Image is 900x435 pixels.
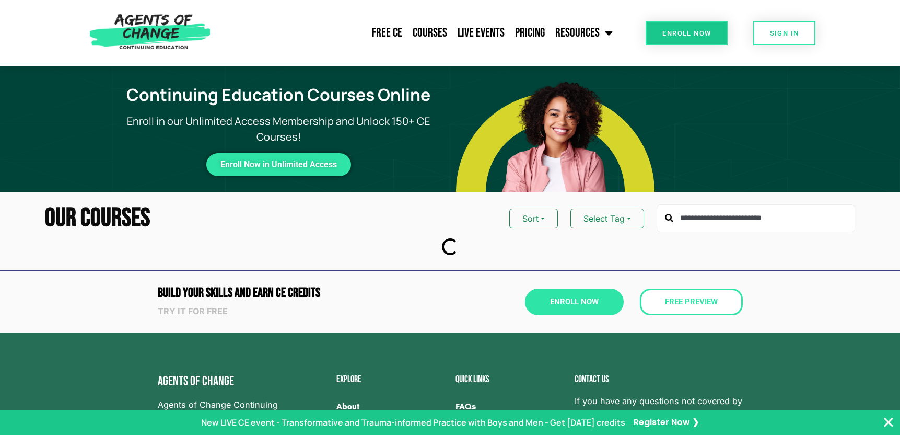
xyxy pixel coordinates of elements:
[570,209,644,228] button: Select Tag
[753,21,816,45] a: SIGN IN
[455,375,564,384] h2: Quick Links
[882,416,895,429] button: Close Banner
[550,298,599,306] span: Enroll Now
[575,395,743,433] span: If you have any questions not covered by our FAQs, please get in touch using the email below
[634,417,699,429] a: Register Now ❯
[510,20,550,46] a: Pricing
[367,20,407,46] a: Free CE
[336,375,445,384] h2: Explore
[216,20,618,46] nav: Menu
[45,205,150,231] h2: Our Courses
[770,30,799,37] span: SIGN IN
[107,113,450,145] p: Enroll in our Unlimited Access Membership and Unlock 150+ CE Courses!
[158,375,284,388] h4: Agents of Change
[640,289,743,315] a: Free Preview
[575,375,743,384] h2: Contact us
[662,30,711,37] span: Enroll Now
[452,20,510,46] a: Live Events
[158,306,228,316] strong: Try it for free
[509,209,558,228] button: Sort
[201,416,625,429] p: New LIVE CE event - Transformative and Trauma-informed Practice with Boys and Men - Get [DATE] cr...
[113,85,443,105] h1: Continuing Education Courses Online
[525,289,624,315] a: Enroll Now
[550,20,618,46] a: Resources
[407,20,452,46] a: Courses
[158,287,445,300] h2: Build Your Skills and Earn CE CREDITS
[206,153,351,176] a: Enroll Now in Unlimited Access
[220,162,337,168] span: Enroll Now in Unlimited Access
[455,395,564,419] a: FAQs
[665,298,718,306] span: Free Preview
[646,21,728,45] a: Enroll Now
[336,395,445,419] a: About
